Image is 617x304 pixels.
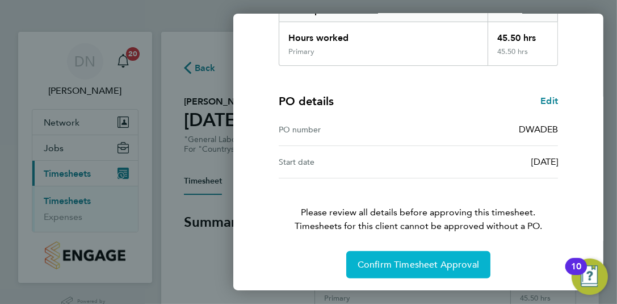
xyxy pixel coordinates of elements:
[265,219,572,233] span: Timesheets for this client cannot be approved without a PO.
[572,259,608,295] button: Open Resource Center, 10 new notifications
[418,155,558,169] div: [DATE]
[358,259,479,270] span: Confirm Timesheet Approval
[571,266,581,281] div: 10
[279,123,418,136] div: PO number
[279,22,488,47] div: Hours worked
[488,22,557,47] div: 45.50 hrs
[288,47,314,56] div: Primary
[346,251,490,278] button: Confirm Timesheet Approval
[540,95,558,106] span: Edit
[519,124,558,135] span: DWADEB
[540,94,558,108] a: Edit
[279,93,334,109] h4: PO details
[279,155,418,169] div: Start date
[488,47,557,65] div: 45.50 hrs
[265,178,572,233] p: Please review all details before approving this timesheet.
